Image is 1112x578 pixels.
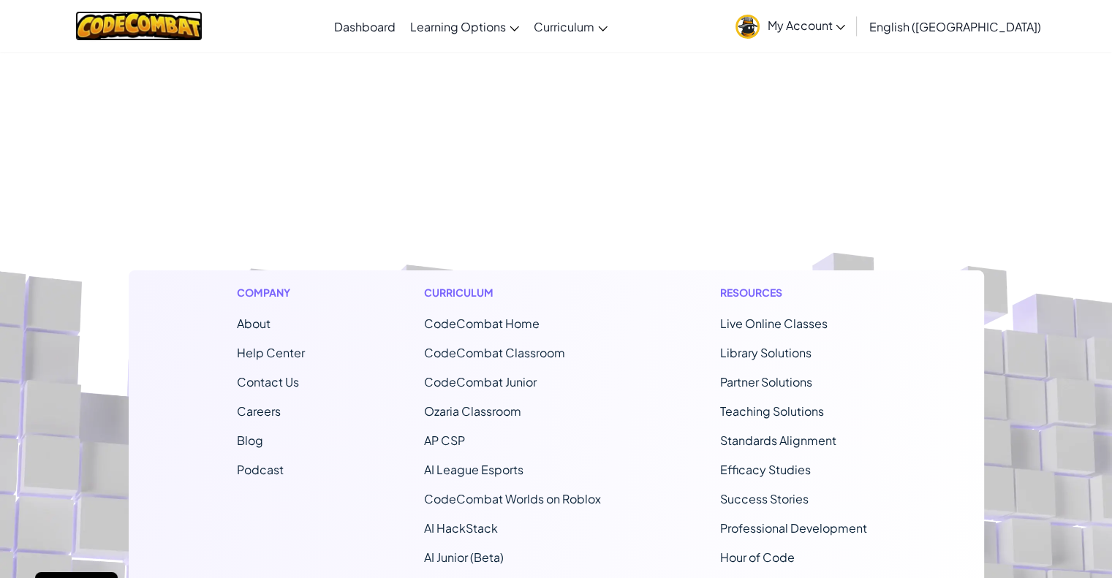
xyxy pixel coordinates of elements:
a: CodeCombat Worlds on Roblox [424,491,601,506]
span: Learning Options [410,19,506,34]
a: Live Online Classes [720,316,828,331]
a: My Account [728,3,852,49]
h1: Company [237,285,305,300]
h1: Resources [720,285,876,300]
a: Careers [237,403,281,419]
a: Ozaria Classroom [424,403,521,419]
a: CodeCombat Classroom [424,345,565,360]
span: Curriculum [534,19,594,34]
a: Partner Solutions [720,374,812,389]
a: Efficacy Studies [720,462,811,477]
span: CodeCombat Home [424,316,540,331]
a: Curriculum [526,7,615,46]
a: Library Solutions [720,345,812,360]
a: English ([GEOGRAPHIC_DATA]) [861,7,1048,46]
a: Professional Development [720,520,867,536]
a: CodeCombat Junior [424,374,537,389]
a: About [237,316,271,331]
a: Teaching Solutions [720,403,824,419]
a: Podcast [237,462,284,477]
a: Hour of Code [720,550,795,565]
a: AI League Esports [424,462,523,477]
img: avatar [735,15,760,39]
a: Success Stories [720,491,809,506]
a: Learning Options [403,7,526,46]
span: My Account [767,18,845,33]
a: Help Center [237,345,305,360]
span: Contact Us [237,374,299,389]
span: English ([GEOGRAPHIC_DATA]) [869,19,1040,34]
a: Standards Alignment [720,433,836,448]
img: CodeCombat logo [75,11,203,41]
a: Dashboard [327,7,403,46]
a: AI Junior (Beta) [424,550,504,565]
a: Blog [237,433,263,448]
h1: Curriculum [424,285,601,300]
a: AI HackStack [424,520,498,536]
a: AP CSP [424,433,465,448]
